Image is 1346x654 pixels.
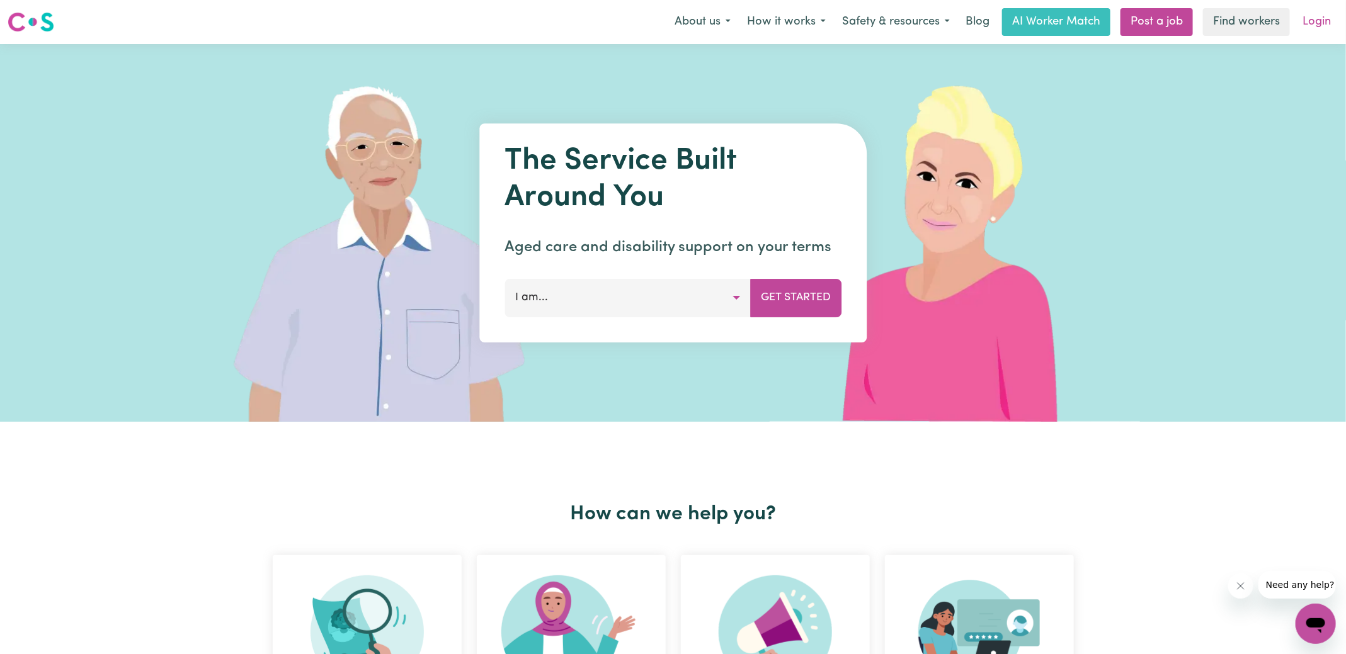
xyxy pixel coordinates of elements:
button: About us [666,9,739,35]
a: Blog [958,8,997,36]
a: AI Worker Match [1002,8,1110,36]
a: Login [1295,8,1338,36]
button: I am... [505,279,751,317]
iframe: Close message [1228,573,1253,599]
button: Safety & resources [834,9,958,35]
button: Get Started [750,279,841,317]
img: Careseekers logo [8,11,54,33]
iframe: Message from company [1258,571,1336,599]
h2: How can we help you? [265,502,1081,526]
a: Post a job [1121,8,1193,36]
button: How it works [739,9,834,35]
p: Aged care and disability support on your terms [505,236,841,259]
iframe: Button to launch messaging window [1296,604,1336,644]
a: Careseekers logo [8,8,54,37]
a: Find workers [1203,8,1290,36]
h1: The Service Built Around You [505,144,841,216]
